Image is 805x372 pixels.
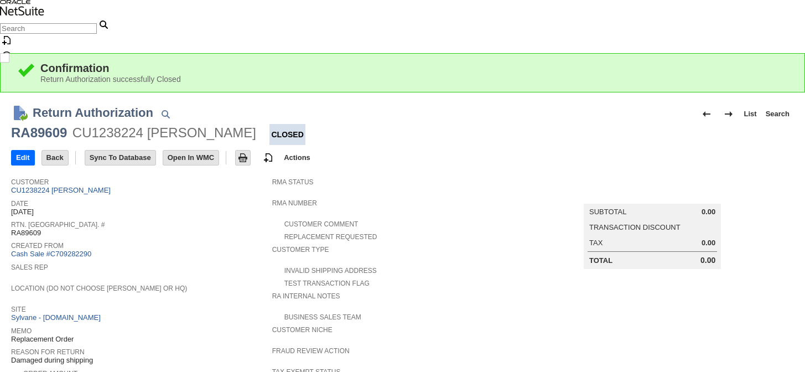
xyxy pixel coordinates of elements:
a: Customer Comment [284,220,359,228]
a: Customer Type [272,246,329,254]
span: Damaged during shipping [11,356,93,365]
span: Replacement Order [11,335,74,344]
a: Transaction Discount [589,223,681,231]
a: Reason For Return [11,348,85,356]
caption: Summary [584,186,721,204]
input: Sync To Database [85,151,155,165]
a: Customer [11,178,49,186]
div: RA89609 [11,124,67,142]
a: Memo [11,327,32,335]
a: Search [761,105,794,123]
a: Total [589,256,612,265]
a: Business Sales Team [284,313,361,321]
a: Rtn. [GEOGRAPHIC_DATA]. # [11,221,105,229]
img: Print [236,151,250,164]
img: Previous [700,107,713,121]
a: RA Internal Notes [272,292,340,300]
a: Tax [589,239,603,247]
a: Replacement Requested [284,233,377,241]
a: List [740,105,761,123]
span: [DATE] [11,208,34,216]
div: CU1238224 [PERSON_NAME] [72,124,256,142]
span: 0.00 [702,208,715,216]
div: Confirmation [40,62,788,75]
a: Invalid Shipping Address [284,267,377,275]
a: Sales Rep [11,263,48,271]
input: Open In WMC [163,151,219,165]
a: Sylvane - [DOMAIN_NAME] [11,313,103,322]
h1: Return Authorization [33,104,153,122]
input: Back [42,151,68,165]
a: Subtotal [589,208,626,216]
span: 0.00 [702,239,715,247]
span: RA89609 [11,229,41,237]
img: Next [722,107,735,121]
div: Closed [269,124,305,145]
a: Actions [279,153,315,162]
a: RMA Number [272,199,317,207]
a: Date [11,200,28,208]
a: Location (Do Not Choose [PERSON_NAME] or HQ) [11,285,187,292]
a: Created From [11,242,64,250]
svg: Search [97,18,110,31]
a: RMA Status [272,178,314,186]
a: Fraud Review Action [272,347,350,355]
input: Edit [12,151,34,165]
a: Test Transaction Flag [284,280,370,287]
a: Site [11,306,26,313]
a: Customer Niche [272,326,333,334]
a: CU1238224 [PERSON_NAME] [11,186,113,194]
div: Return Authorization successfully Closed [40,75,788,84]
a: Cash Sale #C709282290 [11,250,91,258]
img: Quick Find [159,107,172,121]
img: add-record.svg [262,151,275,164]
input: Print [236,151,250,165]
span: 0.00 [700,256,715,265]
